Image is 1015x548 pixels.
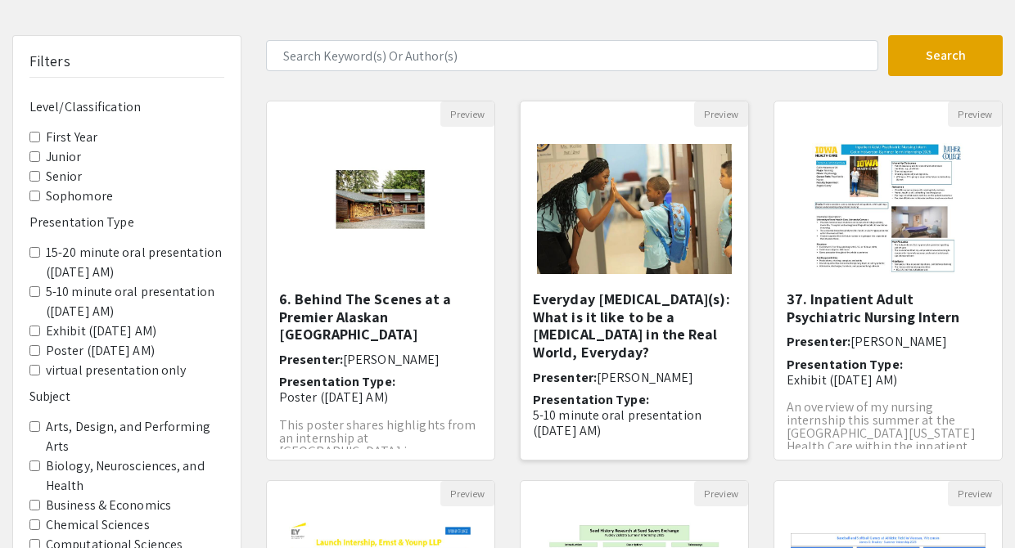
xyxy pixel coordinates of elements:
h5: Filters [29,52,70,70]
h6: Level/Classification [29,99,224,115]
span: Presentation Type: [787,356,903,373]
label: virtual presentation only [46,361,187,380]
h5: 6. Behind The Scenes at a Premier Alaskan [GEOGRAPHIC_DATA] [279,290,482,344]
iframe: Chat [12,474,70,536]
label: Sophomore [46,186,113,206]
button: Preview [948,481,1002,506]
button: Preview [694,101,748,127]
button: Search [888,35,1003,76]
span: Presentation Type: [279,373,395,390]
h6: Presenter: [279,352,482,367]
input: Search Keyword(s) Or Author(s) [266,40,878,71]
label: Business & Economics [46,496,171,515]
p: Exhibit ([DATE] AM) [787,372,990,388]
p: An overview of my nursing internship this summer at the [GEOGRAPHIC_DATA][US_STATE] Health Care w... [787,401,990,466]
h6: Presenter: [787,334,990,349]
label: Junior [46,147,82,167]
label: First Year [46,128,97,147]
label: Arts, Design, and Performing Arts [46,417,224,456]
label: Exhibit ([DATE] AM) [46,321,156,341]
label: Senior [46,167,83,186]
label: Biology, Neurosciences, and Health [46,456,224,496]
div: Open Presentation <p>37. Inpatient Adult Psychiatric Nursing Intern</p> [774,101,1003,460]
img: <p><span style="background-color: transparent; color: rgb(0, 0, 0);">Everyday Psychologist(s): Wh... [521,128,748,290]
span: Presentation Type: [533,391,649,408]
span: [PERSON_NAME] [597,369,693,386]
button: Preview [948,101,1002,127]
label: Chemical Sciences [46,515,150,535]
button: Preview [440,481,494,506]
span: [PERSON_NAME] [343,351,440,368]
h6: Presentation Type [29,214,224,230]
p: This poster shares highlights from an internship at [GEOGRAPHIC_DATA] in [GEOGRAPHIC_DATA], [US_S... [279,419,482,497]
h5: Everyday [MEDICAL_DATA](s): What is it like to be a [MEDICAL_DATA] in the Real World, Everyday? [533,290,736,361]
h5: 37. Inpatient Adult Psychiatric Nursing Intern [787,290,990,326]
label: 5-10 minute oral presentation ([DATE] AM) [46,282,224,321]
button: Preview [694,481,748,506]
label: 15-20 minute oral presentation ([DATE] AM) [46,243,224,282]
img: <p class="ql-align-center">6. Behind The Scenes at a Premier Alaskan Fishing Lodge</p> [314,127,448,290]
span: [PERSON_NAME] [850,333,947,350]
p: Poster ([DATE] AM) [279,389,482,405]
label: Poster ([DATE] AM) [46,341,155,361]
div: Open Presentation <p class="ql-align-center">6. Behind The Scenes at a Premier Alaskan Fishing Lo... [266,101,495,460]
h6: Presenter: [533,370,736,385]
p: 5-10 minute oral presentation ([DATE] AM) [533,407,736,438]
button: Preview [440,101,494,127]
h6: Subject [29,389,224,404]
div: Open Presentation <p><span style="background-color: transparent; color: rgb(0, 0, 0);">Everyday P... [520,101,749,460]
img: <p>37. Inpatient Adult Psychiatric Nursing Intern</p> [796,127,981,290]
